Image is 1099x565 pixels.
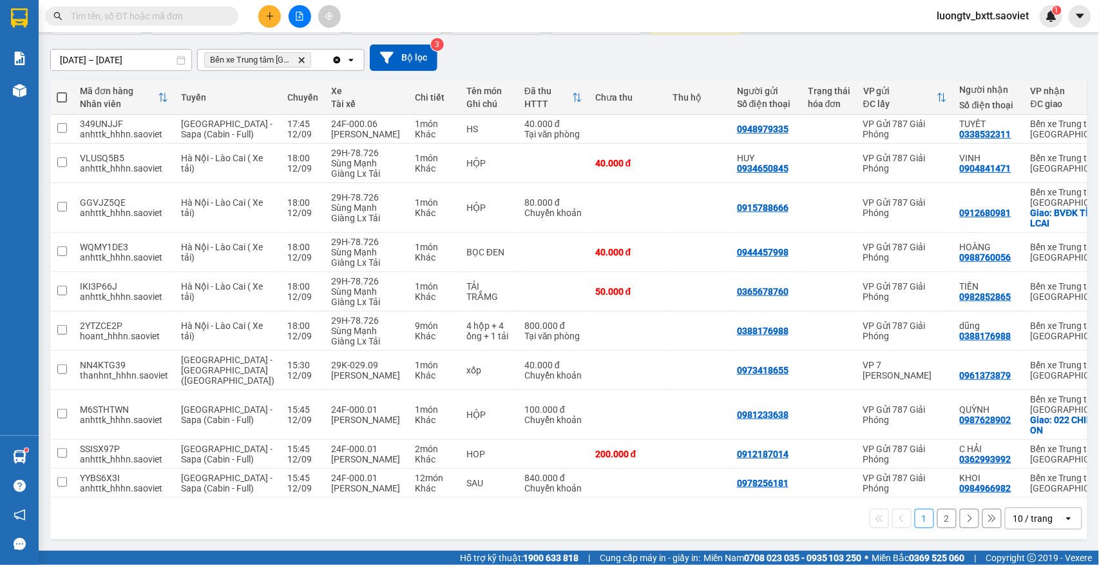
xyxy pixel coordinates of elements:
span: | [588,551,590,565]
div: 12/09 [287,370,318,381]
div: 40.000 đ [524,119,582,129]
div: 349UNJJF [80,119,168,129]
div: Chuyển khoản [524,483,582,493]
span: [GEOGRAPHIC_DATA] - [GEOGRAPHIC_DATA] ([GEOGRAPHIC_DATA]) [181,355,274,386]
span: 1 [1055,6,1059,15]
div: anhttk_hhhn.saoviet [80,163,168,173]
div: 12/09 [287,208,318,218]
input: Tìm tên, số ĐT hoặc mã đơn [71,9,223,23]
div: Sùng Mạnh Giàng Lx Tải [331,326,402,346]
th: Toggle SortBy [73,81,175,115]
div: IKI3P66J [80,281,168,292]
div: anhttk_hhhn.saoviet [80,415,168,425]
span: Bến xe Trung tâm Lào Cai, close by backspace [204,52,311,68]
div: VP Gửi 787 Giải Phóng [863,444,947,464]
div: xốp [466,365,511,375]
div: Đã thu [524,86,572,96]
strong: 1900 633 818 [523,553,578,563]
span: Bến xe Trung tâm Lào Cai [210,55,292,65]
div: anhttk_hhhn.saoviet [80,454,168,464]
div: Số điện thoại [960,100,1018,110]
div: 24F-000.01 [331,473,402,483]
sup: 1 [1053,6,1062,15]
div: GGVJZ5QE [80,197,168,208]
div: Ghi chú [466,99,511,109]
div: 29H-78.726 [331,237,402,247]
div: 0973418655 [737,365,788,375]
span: Hà Nội - Lào Cai ( Xe tải) [181,242,263,263]
span: [GEOGRAPHIC_DATA] - Sapa (Cabin - Full) [181,473,272,493]
div: 0912187014 [737,449,788,459]
div: Khác [415,208,454,218]
div: 15:45 [287,404,318,415]
div: VP Gửi 787 Giải Phóng [863,242,947,263]
img: solution-icon [13,52,26,65]
div: Tên món [466,86,511,96]
div: 0948979335 [737,124,788,134]
div: HỘP [466,203,511,213]
div: Tại văn phòng [524,331,582,341]
div: TUYẾT [960,119,1018,129]
div: 24F-000.01 [331,444,402,454]
div: Sùng Mạnh Giàng Lx Tải [331,286,402,307]
span: file-add [295,12,304,21]
div: HOP [466,449,511,459]
div: Khác [415,483,454,493]
div: 1 món [415,119,454,129]
div: KHOI [960,473,1018,483]
div: 40.000 đ [524,360,582,370]
div: [PERSON_NAME] [331,415,402,425]
div: 12 món [415,473,454,483]
div: hóa đơn [808,99,850,109]
span: question-circle [14,480,26,492]
div: Sùng Mạnh Giàng Lx Tải [331,158,402,179]
div: 12/09 [287,454,318,464]
div: Nhân viên [80,99,158,109]
div: SSISX97P [80,444,168,454]
div: 1 món [415,404,454,415]
div: 100.000 đ [524,404,582,415]
span: Cung cấp máy in - giấy in: [600,551,700,565]
svg: open [346,55,356,65]
div: SAU [466,478,511,488]
div: Tài xế [331,99,402,109]
div: HS [466,124,511,134]
div: Khác [415,292,454,302]
div: TẢI TRẮMG [466,281,511,302]
img: icon-new-feature [1046,10,1057,22]
div: 12/09 [287,129,318,139]
span: plus [265,12,274,21]
button: file-add [289,5,311,28]
div: 1 món [415,360,454,370]
div: 29H-78.726 [331,315,402,326]
svg: Clear all [332,55,342,65]
div: Số điện thoại [737,99,795,109]
div: 29K-029.09 [331,360,402,370]
div: 40.000 đ [595,158,660,168]
div: Trạng thái [808,86,850,96]
div: 24F-000.01 [331,404,402,415]
div: Chưa thu [595,92,660,103]
div: dũng [960,321,1018,331]
div: M6STHTWN [80,404,168,415]
div: 18:00 [287,197,318,208]
span: | [975,551,977,565]
span: notification [14,509,26,521]
div: 1 món [415,197,454,208]
div: WQMY1DE3 [80,242,168,252]
button: Bộ lọc [370,45,437,71]
div: 800.000 đ [524,321,582,331]
div: Khác [415,454,454,464]
div: Người nhận [960,84,1018,95]
div: 0988760056 [960,252,1011,263]
div: Chuyển khoản [524,415,582,425]
th: Toggle SortBy [857,81,953,115]
div: VP Gửi 787 Giải Phóng [863,153,947,173]
div: HOÀNG [960,242,1018,252]
span: aim [325,12,334,21]
svg: open [1064,513,1074,524]
div: 1 món [415,153,454,163]
div: Khác [415,163,454,173]
div: Khác [415,129,454,139]
div: NN4KTG39 [80,360,168,370]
